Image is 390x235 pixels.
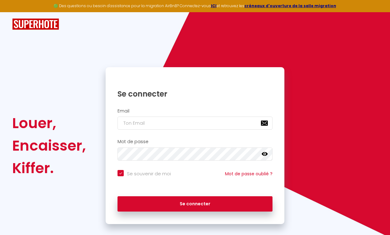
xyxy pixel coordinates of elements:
a: créneaux d'ouverture de la salle migration [244,3,336,8]
h2: Mot de passe [117,139,272,144]
input: Ton Email [117,117,272,130]
a: ICI [211,3,217,8]
h2: Email [117,108,272,114]
div: Encaisser, [12,134,86,157]
button: Se connecter [117,196,272,212]
a: Mot de passe oublié ? [225,171,272,177]
img: SuperHote logo [12,18,59,30]
div: Kiffer. [12,157,86,179]
div: Louer, [12,112,86,134]
h1: Se connecter [117,89,272,99]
